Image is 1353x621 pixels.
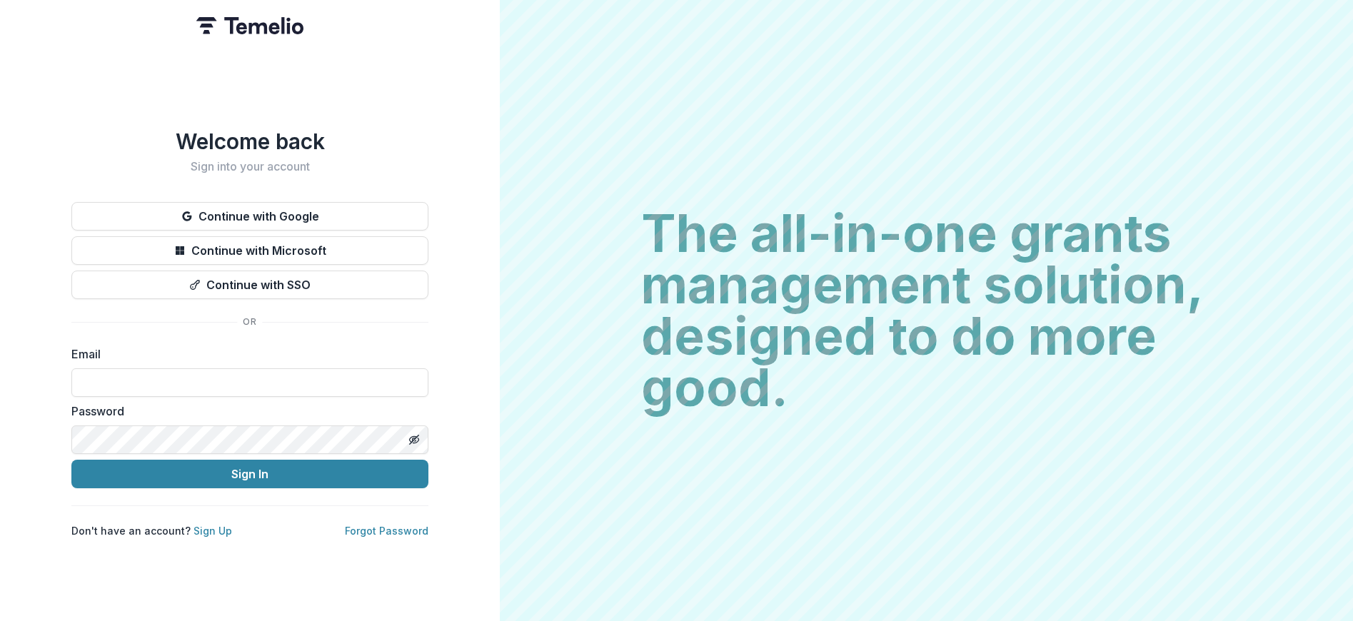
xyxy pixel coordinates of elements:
button: Continue with Microsoft [71,236,428,265]
a: Forgot Password [345,525,428,537]
a: Sign Up [193,525,232,537]
button: Sign In [71,460,428,488]
label: Password [71,403,420,420]
h1: Welcome back [71,128,428,154]
label: Email [71,345,420,363]
button: Continue with SSO [71,271,428,299]
img: Temelio [196,17,303,34]
button: Continue with Google [71,202,428,231]
button: Toggle password visibility [403,428,426,451]
p: Don't have an account? [71,523,232,538]
h2: Sign into your account [71,160,428,173]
